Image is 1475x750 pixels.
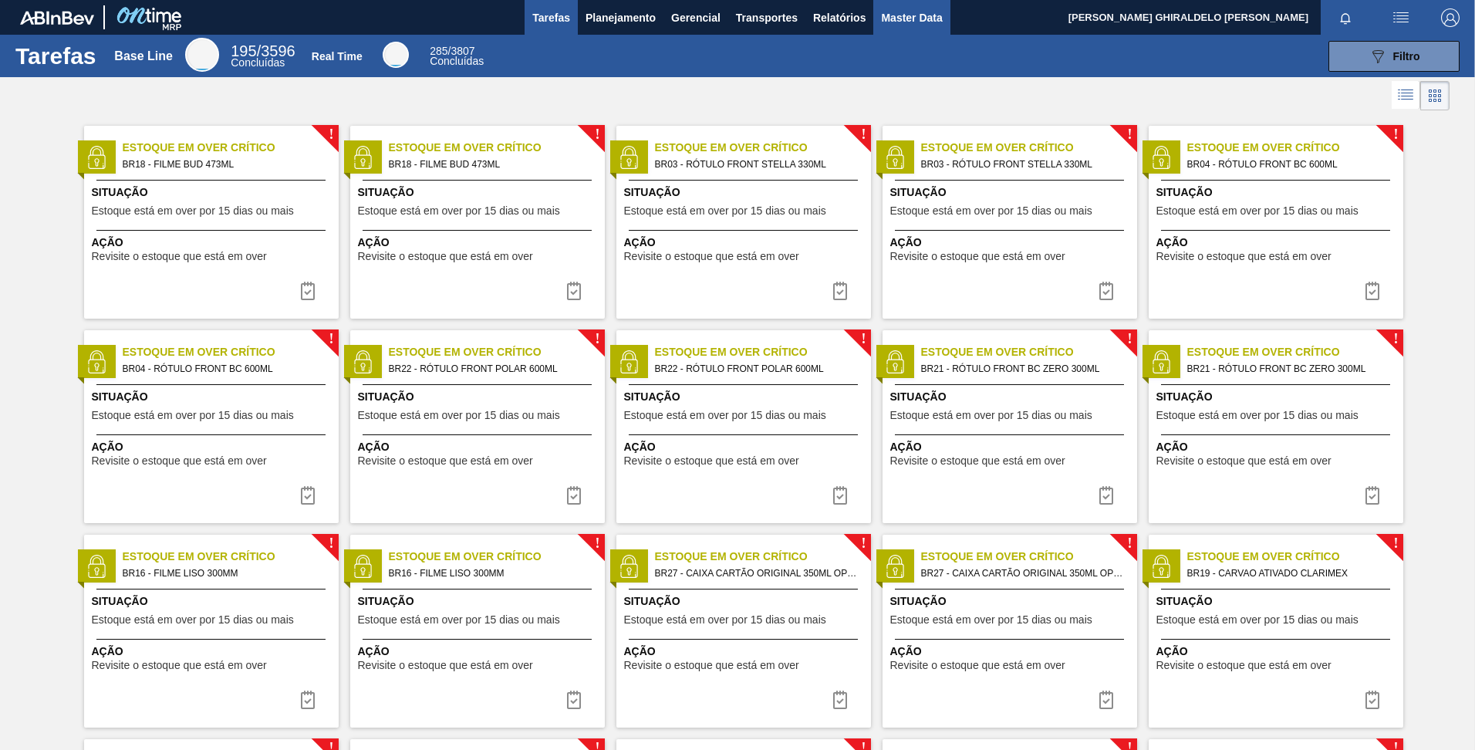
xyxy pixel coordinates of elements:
[1393,50,1420,62] span: Filtro
[114,49,173,63] div: Base Line
[123,549,339,565] span: Estoque em Over Crítico
[358,205,560,217] span: Estoque está em over por 15 dias ou mais
[890,389,1133,405] span: Situação
[1088,684,1125,715] button: icon-task complete
[1354,684,1391,715] div: Completar tarefa: 30143792
[1354,684,1391,715] button: icon-task complete
[555,275,592,306] div: Completar tarefa: 30143785
[1097,691,1116,709] img: icon-task complete
[92,205,294,217] span: Estoque está em over por 15 dias ou mais
[1156,439,1399,455] span: Ação
[1149,350,1173,373] img: status
[92,644,335,660] span: Ação
[123,156,326,173] span: BR18 - FILME BUD 473ML
[1156,660,1332,671] span: Revisite o estoque que está em over
[555,684,592,715] button: icon-task complete
[1328,41,1460,72] button: Filtro
[921,140,1137,156] span: Estoque em Over Crítico
[1354,275,1391,306] div: Completar tarefa: 30143787
[617,555,640,578] img: status
[890,614,1092,626] span: Estoque está em over por 15 dias ou mais
[358,593,601,610] span: Situação
[20,11,94,25] img: TNhmsLtSVTkK8tSr43FrP2fwEKptu5GPRR3wAAAABJRU5ErkJggg==
[1156,251,1332,262] span: Revisite o estoque que está em over
[831,486,849,505] img: icon-task complete
[1393,333,1398,345] span: !
[351,350,374,373] img: status
[1088,480,1125,511] div: Completar tarefa: 30143789
[1156,389,1399,405] span: Situação
[624,439,867,455] span: Ação
[555,480,592,511] div: Completar tarefa: 30143788
[329,129,333,140] span: !
[329,333,333,345] span: !
[624,644,867,660] span: Ação
[389,360,592,377] span: BR22 - RÓTULO FRONT POLAR 600ML
[1392,8,1410,27] img: userActions
[595,538,599,549] span: !
[655,140,871,156] span: Estoque em Over Crítico
[617,350,640,373] img: status
[655,565,859,582] span: BR27 - CAIXA CARTÃO ORIGINAL 350ML OPEN CORNER
[831,282,849,300] img: icon-task complete
[430,55,484,67] span: Concluídas
[861,129,866,140] span: !
[624,235,867,251] span: Ação
[881,8,942,27] span: Master Data
[329,538,333,549] span: !
[655,549,871,565] span: Estoque em Over Crítico
[1187,156,1391,173] span: BR04 - RÓTULO FRONT BC 600ML
[921,360,1125,377] span: BR21 - RÓTULO FRONT BC ZERO 300ML
[92,614,294,626] span: Estoque está em over por 15 dias ou mais
[1156,614,1359,626] span: Estoque está em over por 15 dias ou mais
[123,140,339,156] span: Estoque em Over Crítico
[555,275,592,306] button: icon-task complete
[389,344,605,360] span: Estoque em Over Crítico
[15,47,96,65] h1: Tarefas
[624,184,867,201] span: Situação
[655,344,871,360] span: Estoque em Over Crítico
[890,439,1133,455] span: Ação
[92,410,294,421] span: Estoque está em over por 15 dias ou mais
[1363,486,1382,505] img: icon-task complete
[1149,555,1173,578] img: status
[1088,275,1125,306] div: Completar tarefa: 30143786
[358,410,560,421] span: Estoque está em over por 15 dias ou mais
[595,333,599,345] span: !
[822,480,859,511] button: icon-task complete
[1354,275,1391,306] button: icon-task complete
[890,251,1065,262] span: Revisite o estoque que está em over
[1354,480,1391,511] button: icon-task complete
[92,660,267,671] span: Revisite o estoque que está em over
[1156,205,1359,217] span: Estoque está em over por 15 dias ou mais
[358,235,601,251] span: Ação
[185,38,219,72] div: Base Line
[565,486,583,505] img: icon-task complete
[921,549,1137,565] span: Estoque em Over Crítico
[1156,410,1359,421] span: Estoque está em over por 15 dias ou mais
[358,184,601,201] span: Situação
[890,235,1133,251] span: Ação
[92,439,335,455] span: Ação
[1127,538,1132,549] span: !
[1393,129,1398,140] span: !
[1187,344,1403,360] span: Estoque em Over Crítico
[555,684,592,715] div: Completar tarefa: 30143790
[1156,184,1399,201] span: Situação
[289,684,326,715] div: Completar tarefa: 30143790
[430,45,474,57] span: / 3807
[1088,684,1125,715] div: Completar tarefa: 30143791
[1127,129,1132,140] span: !
[831,691,849,709] img: icon-task complete
[1149,146,1173,169] img: status
[624,455,799,467] span: Revisite o estoque que está em over
[890,644,1133,660] span: Ação
[92,455,267,467] span: Revisite o estoque que está em over
[861,538,866,549] span: !
[586,8,656,27] span: Planejamento
[1088,275,1125,306] button: icon-task complete
[890,660,1065,671] span: Revisite o estoque que está em over
[358,644,601,660] span: Ação
[1420,81,1450,110] div: Visão em Cards
[351,146,374,169] img: status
